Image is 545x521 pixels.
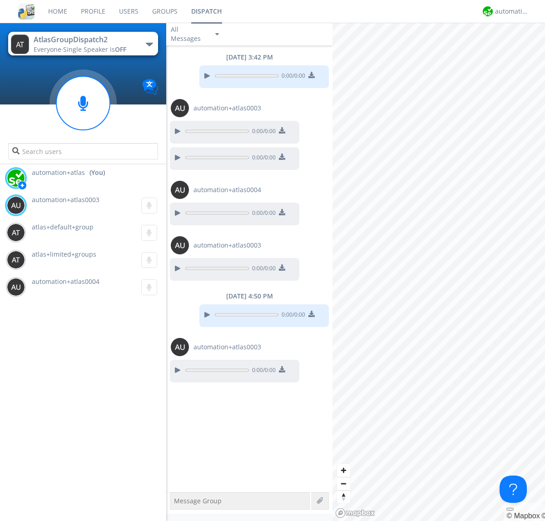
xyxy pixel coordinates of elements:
img: caret-down-sm.svg [215,33,219,35]
img: 373638.png [7,223,25,242]
span: automation+atlas0003 [193,104,261,113]
img: d2d01cd9b4174d08988066c6d424eccd [7,169,25,187]
img: download media button [279,154,285,160]
span: 0:00 / 0:00 [249,154,276,164]
img: d2d01cd9b4174d08988066c6d424eccd [483,6,493,16]
img: 373638.png [171,99,189,117]
img: download media button [279,127,285,134]
div: (You) [89,168,105,177]
img: download media button [279,209,285,215]
span: automation+atlas0003 [32,195,99,204]
div: [DATE] 4:50 PM [166,292,332,301]
span: automation+atlas0004 [32,277,99,286]
img: 373638.png [7,278,25,296]
img: cddb5a64eb264b2086981ab96f4c1ba7 [18,3,35,20]
img: download media button [308,311,315,317]
img: 373638.png [7,251,25,269]
span: OFF [115,45,126,54]
div: AtlasGroupDispatch2 [34,35,136,45]
span: automation+atlas [32,168,85,177]
img: 373638.png [7,196,25,214]
span: 0:00 / 0:00 [278,72,305,82]
div: Everyone · [34,45,136,54]
span: 0:00 / 0:00 [249,209,276,219]
span: 0:00 / 0:00 [249,366,276,376]
div: [DATE] 3:42 PM [166,53,332,62]
button: Zoom in [337,464,350,477]
span: 0:00 / 0:00 [249,127,276,137]
a: Mapbox [506,512,540,520]
img: download media button [279,366,285,372]
input: Search users [8,143,158,159]
iframe: Toggle Customer Support [500,476,527,503]
img: 373638.png [11,35,29,54]
div: All Messages [171,25,207,43]
button: Toggle attribution [506,508,514,511]
span: Single Speaker is [63,45,126,54]
img: 373638.png [171,338,189,356]
span: atlas+limited+groups [32,250,96,258]
img: 373638.png [171,236,189,254]
div: automation+atlas [495,7,529,16]
span: 0:00 / 0:00 [249,264,276,274]
button: AtlasGroupDispatch2Everyone·Single Speaker isOFF [8,32,158,55]
span: automation+atlas0004 [193,185,261,194]
button: Zoom out [337,477,350,490]
img: Translation enabled [142,79,158,95]
a: Mapbox logo [335,508,375,518]
span: automation+atlas0003 [193,342,261,352]
span: atlas+default+group [32,223,94,231]
button: Reset bearing to north [337,490,350,503]
img: download media button [279,264,285,271]
img: 373638.png [171,181,189,199]
img: download media button [308,72,315,78]
span: automation+atlas0003 [193,241,261,250]
span: 0:00 / 0:00 [278,311,305,321]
